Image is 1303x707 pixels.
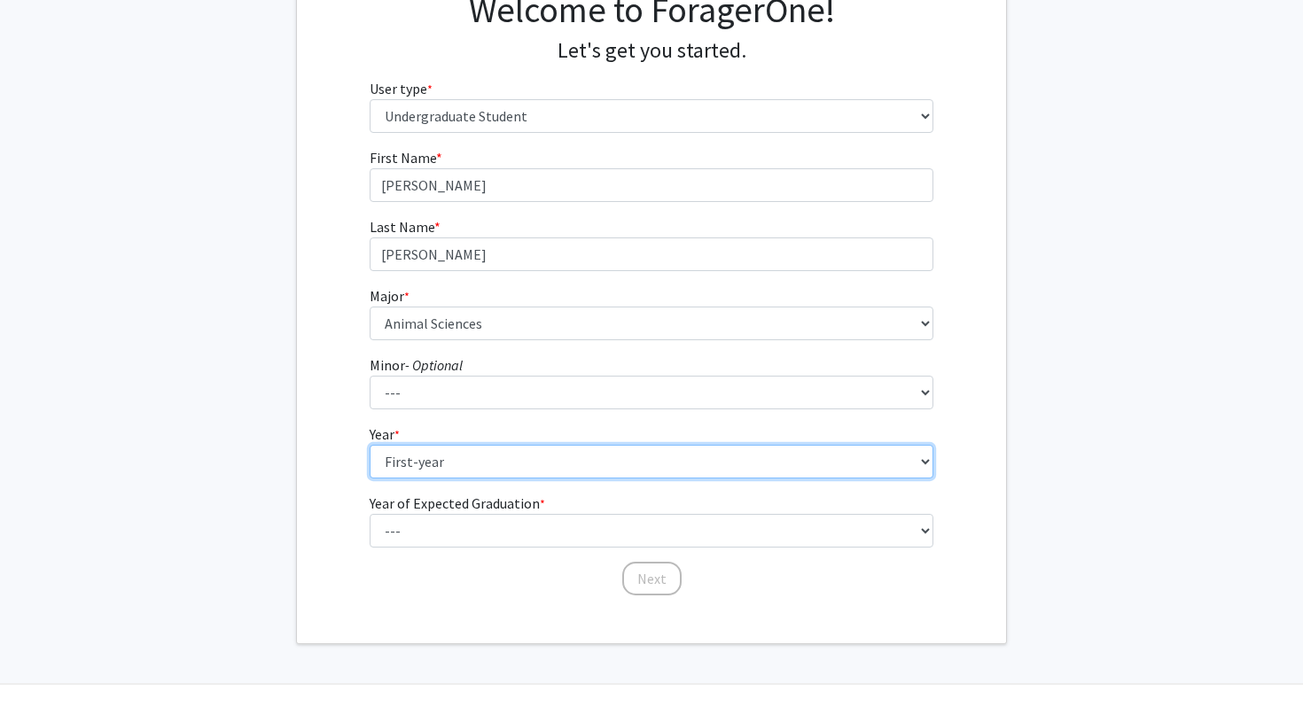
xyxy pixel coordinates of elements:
[370,218,434,236] span: Last Name
[370,493,545,514] label: Year of Expected Graduation
[370,423,400,445] label: Year
[370,78,433,99] label: User type
[405,356,463,374] i: - Optional
[370,38,934,64] h4: Let's get you started.
[13,627,75,694] iframe: Chat
[370,149,436,167] span: First Name
[370,285,410,307] label: Major
[622,562,682,595] button: Next
[370,354,463,376] label: Minor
